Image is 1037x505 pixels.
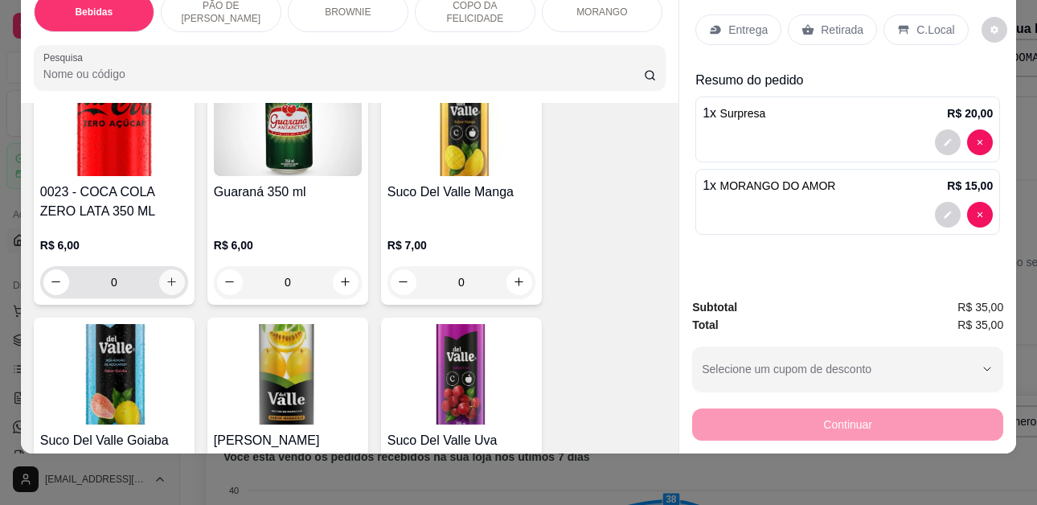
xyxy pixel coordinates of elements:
[387,183,535,202] h4: Suco Del Valle Manga
[703,104,765,123] p: 1 x
[967,202,993,228] button: decrease-product-quantity
[692,301,737,314] strong: Subtotal
[728,22,768,38] p: Entrega
[935,202,961,228] button: decrease-product-quantity
[43,269,69,295] button: decrease-product-quantity
[40,183,188,221] h4: 0023 - COCA COLA ZERO LATA 350 ML
[720,179,836,192] span: MORANGO DO AMOR
[935,129,961,155] button: decrease-product-quantity
[333,269,359,295] button: increase-product-quantity
[325,6,371,18] p: BROWNIE
[75,6,113,18] p: Bebidas
[43,66,644,82] input: Pesquisa
[40,76,188,176] img: product-image
[692,318,718,331] strong: Total
[387,324,535,425] img: product-image
[214,183,362,202] h4: Guaraná 350 ml
[967,129,993,155] button: decrease-product-quantity
[387,431,535,450] h4: Suco Del Valle Uva
[43,51,88,64] label: Pesquisa
[947,178,993,194] p: R$ 15,00
[214,76,362,176] img: product-image
[387,76,535,176] img: product-image
[506,269,532,295] button: increase-product-quantity
[217,269,243,295] button: decrease-product-quantity
[695,71,1000,90] p: Resumo do pedido
[982,17,1007,43] button: decrease-product-quantity
[391,269,416,295] button: decrease-product-quantity
[957,298,1003,316] span: R$ 35,00
[916,22,954,38] p: C.Local
[214,431,362,450] h4: [PERSON_NAME]
[40,324,188,425] img: product-image
[40,237,188,253] p: R$ 6,00
[40,431,188,450] h4: Suco Del Valle Goiaba
[821,22,863,38] p: Retirada
[720,107,766,120] span: Surpresa
[214,237,362,253] p: R$ 6,00
[576,6,627,18] p: MORANGO
[159,269,185,295] button: increase-product-quantity
[703,176,835,195] p: 1 x
[692,347,1003,392] button: Selecione um cupom de desconto
[957,316,1003,334] span: R$ 35,00
[214,324,362,425] img: product-image
[947,105,993,121] p: R$ 20,00
[387,237,535,253] p: R$ 7,00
